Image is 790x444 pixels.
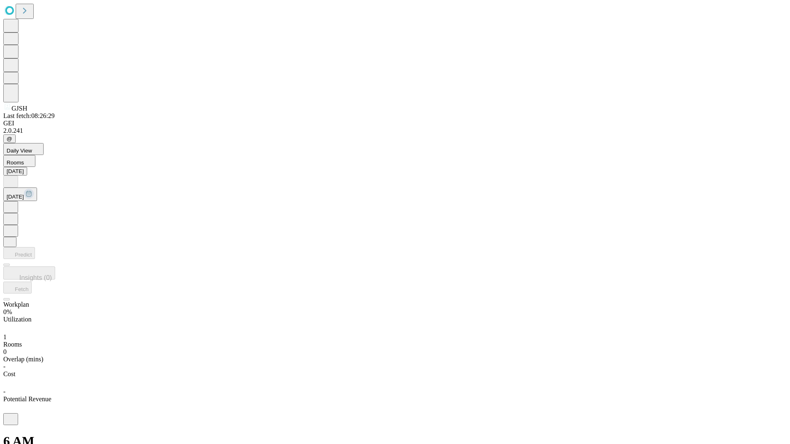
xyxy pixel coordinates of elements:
span: 0% [3,308,12,315]
span: 0 [3,348,7,355]
button: Fetch [3,282,32,294]
span: Utilization [3,316,31,323]
button: Daily View [3,143,44,155]
span: [DATE] [7,194,24,200]
button: @ [3,134,16,143]
button: Predict [3,247,35,259]
span: - [3,388,5,395]
span: Insights (0) [19,274,52,281]
span: Daily View [7,148,32,154]
span: Rooms [3,341,22,348]
span: Rooms [7,160,24,166]
button: [DATE] [3,187,37,201]
span: @ [7,136,12,142]
span: GJSH [12,105,27,112]
div: 2.0.241 [3,127,787,134]
button: Rooms [3,155,35,167]
span: Last fetch: 08:26:29 [3,112,55,119]
span: 1 [3,333,7,340]
button: [DATE] [3,167,27,176]
span: Potential Revenue [3,395,51,402]
span: - [3,363,5,370]
button: Insights (0) [3,266,55,280]
span: Cost [3,370,15,377]
div: GEI [3,120,787,127]
span: Overlap (mins) [3,356,43,363]
span: Workplan [3,301,29,308]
